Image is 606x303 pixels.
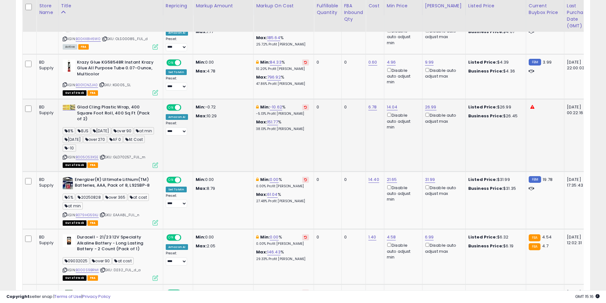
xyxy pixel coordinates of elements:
a: 9.99 [425,59,434,65]
div: Disable auto adjust max [425,112,461,124]
span: at cost [128,194,149,201]
a: 0.60 [368,59,377,65]
div: Set To Min [166,69,187,75]
div: Disable auto adjust max [425,67,461,79]
p: 1.77 [196,29,248,35]
div: Markup Amount [196,3,251,9]
span: 8% [63,127,75,134]
div: % [256,192,309,203]
a: B001CNZJA0 [76,82,98,88]
b: Max: [256,119,267,125]
p: 0.00% Profit [PERSON_NAME] [256,242,309,246]
span: At Cost [123,136,145,143]
div: [DATE] 00:22:16 [567,104,588,116]
div: $6.32 [468,234,521,240]
b: Business Price: [468,185,503,191]
div: BD Supply [39,234,53,246]
div: BD Supply [39,177,53,188]
div: Set To Min [166,187,187,192]
span: AF 0 [108,136,123,143]
b: Min: [260,176,270,182]
a: 14.04 [387,104,398,110]
a: B000S9BRMI [76,267,99,273]
div: $31.99 [468,177,521,182]
div: % [256,177,309,189]
b: Max: [256,74,267,80]
span: at min [134,127,154,134]
i: Click to copy [103,37,107,41]
span: BJS [76,127,90,134]
span: [DATE] [63,136,83,143]
span: at min [63,202,83,210]
div: $4.07 [468,29,521,35]
div: % [256,59,309,71]
div: $4.39 [468,59,521,65]
span: 2025-09-16 15:16 GMT [575,293,600,300]
a: 0.00 [270,176,279,183]
b: Min: [260,234,270,240]
span: 20250828 [76,194,102,201]
span: ON [167,235,175,240]
p: 0.00 [196,177,248,182]
div: Disable auto adjust min [387,112,417,130]
b: Energizer(R) Ultimate Lithium(TM) Batteries, AAA, Pack of 8, L92SBP-8 [75,177,152,190]
a: B004X8H6W0 [76,36,101,42]
strong: Max: [196,68,207,74]
small: FBA [529,234,540,241]
i: This overrides the store level min markup for this listing [256,60,259,64]
span: | SKU: EAAA8L_FUL_n [100,212,139,217]
span: OFF [180,177,191,182]
span: over 90 [112,127,133,134]
span: [DATE] [91,127,111,134]
p: 4.78 [196,68,248,74]
strong: Min: [196,234,205,240]
div: $6.19 [468,243,521,249]
p: 0.00% Profit [PERSON_NAME] [256,184,309,189]
a: -10.62 [270,104,282,110]
i: Click to copy [100,83,104,86]
div: Cost [368,3,381,9]
div: Preset: [166,194,188,208]
p: 0.00 [196,234,248,240]
span: over 270 [83,136,107,143]
div: Disable auto adjust max [425,184,461,196]
span: All listings that are currently out of stock and unavailable for purchase on Amazon [63,275,87,281]
p: 29.33% Profit [PERSON_NAME] [256,257,309,261]
a: 4.58 [387,234,396,240]
span: FBA [87,90,98,96]
b: Krazy Glue KG58548R Instant Krazy Glue All Purpose Tube 0.07-Ounce, Multicolor [77,59,154,79]
a: 151.77 [267,119,278,125]
div: Disable auto adjust min [387,27,417,46]
span: ON [167,60,175,65]
a: 4.96 [387,59,396,65]
b: Max: [256,191,267,197]
span: at cost [112,257,133,265]
a: 6.99 [425,234,434,240]
span: over 365 [103,194,127,201]
p: 38.13% Profit [PERSON_NAME] [256,127,309,131]
span: 5% [63,194,75,201]
div: 0 [344,177,361,182]
p: -0.72 [196,104,248,110]
div: % [256,104,309,116]
b: Glad Cling Plastic Wrap, 400 Square Foot Roll, 400 Sq Ft (Pack of 2) [77,104,154,124]
span: 4.54 [542,234,552,240]
span: OFF [180,235,191,240]
span: | SKU: OLS00085_FUL_d [102,36,148,41]
a: B079HG59XJ [76,212,99,218]
b: Duracell - 21/23 12V Specialty Alkaline Battery - Long Lasting Battery - 2 Count (Pack of 1) [77,234,154,254]
div: Preset: [166,121,188,135]
span: | SKU: D232_FUL_d_a [100,267,141,272]
div: [DATE] 22:00:03 [567,59,588,71]
span: | SKU: GLD70257_FUL_m [100,155,146,160]
div: $26.99 [468,104,521,110]
div: $31.35 [468,186,521,191]
strong: Copyright [6,293,30,300]
span: All listings that are currently out of stock and unavailable for purchase on Amazon [63,162,87,168]
b: Listed Price: [468,59,497,65]
span: All listings that are currently out of stock and unavailable for purchase on Amazon [63,220,87,226]
div: BD Supply [39,104,53,116]
img: 41c+OB6u9LL._SL40_.jpg [63,59,75,72]
div: ASIN: [63,59,158,95]
p: 0.00 [196,59,248,65]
